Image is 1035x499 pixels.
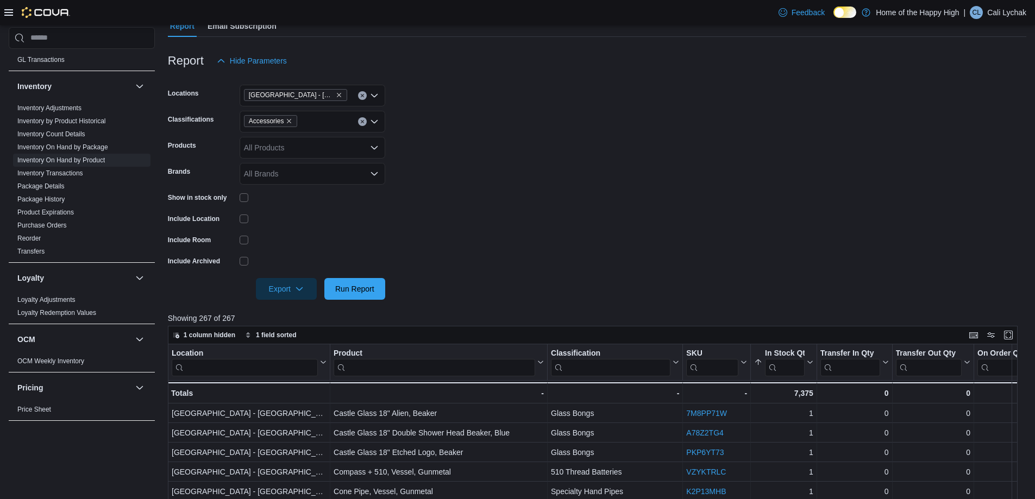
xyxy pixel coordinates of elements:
[17,247,45,256] span: Transfers
[249,90,334,100] span: [GEOGRAPHIC_DATA] - [GEOGRAPHIC_DATA] - Fire & Flower
[754,387,813,400] div: 7,375
[820,349,880,359] div: Transfer In Qty
[17,357,84,365] a: OCM Weekly Inventory
[895,446,970,459] div: 0
[256,331,297,339] span: 1 field sorted
[334,349,535,359] div: Product
[17,182,65,191] span: Package Details
[170,15,195,37] span: Report
[686,448,724,457] a: PKP6YT73
[17,235,41,242] a: Reorder
[551,349,670,376] div: Classification
[17,209,74,216] a: Product Expirations
[686,387,747,400] div: -
[133,80,146,93] button: Inventory
[17,382,131,393] button: Pricing
[17,334,35,345] h3: OCM
[172,465,327,478] div: [GEOGRAPHIC_DATA] - [GEOGRAPHIC_DATA] - Fire & Flower
[133,271,146,285] button: Loyalty
[168,115,214,124] label: Classifications
[370,169,379,178] button: Open list of options
[168,141,196,150] label: Products
[17,406,51,413] a: Price Sheet
[171,387,327,400] div: Totals
[172,407,327,420] div: [GEOGRAPHIC_DATA] - [GEOGRAPHIC_DATA] - Fire & Flower
[895,465,970,478] div: 0
[17,334,131,345] button: OCM
[336,92,342,98] button: Remove Cold Lake - Tri City Mall - Fire & Flower from selection in this group
[820,349,889,376] button: Transfer In Qty
[895,387,970,400] div: 0
[833,7,856,18] input: Dark Mode
[967,329,980,342] button: Keyboard shortcuts
[774,2,829,23] a: Feedback
[17,81,131,92] button: Inventory
[686,409,727,418] a: 7M8PP71W
[334,349,535,376] div: Product
[133,333,146,346] button: OCM
[551,387,679,400] div: -
[9,293,155,324] div: Loyalty
[172,426,327,439] div: [GEOGRAPHIC_DATA] - [GEOGRAPHIC_DATA] - Fire & Flower
[172,349,327,376] button: Location
[334,446,544,459] div: Castle Glass 18" Etched Logo, Beaker
[895,349,970,376] button: Transfer Out Qty
[241,329,301,342] button: 1 field sorted
[820,485,889,498] div: 0
[895,349,961,359] div: Transfer Out Qty
[17,273,131,283] button: Loyalty
[244,89,347,101] span: Cold Lake - Tri City Mall - Fire & Flower
[876,6,959,19] p: Home of the Happy High
[172,446,327,459] div: [GEOGRAPHIC_DATA] - [GEOGRAPHIC_DATA] - Fire & Flower
[168,236,211,244] label: Include Room
[168,329,240,342] button: 1 column hidden
[17,55,65,64] span: GL Transactions
[172,349,318,376] div: Location
[17,156,105,164] a: Inventory On Hand by Product
[17,248,45,255] a: Transfers
[17,130,85,138] a: Inventory Count Details
[754,485,813,498] div: 1
[256,278,317,300] button: Export
[249,116,284,127] span: Accessories
[168,54,204,67] h3: Report
[686,349,747,376] button: SKU
[370,143,379,152] button: Open list of options
[551,426,679,439] div: Glass Bongs
[551,465,679,478] div: 510 Thread Batteries
[230,55,287,66] span: Hide Parameters
[17,234,41,243] span: Reorder
[17,296,76,304] a: Loyalty Adjustments
[172,349,318,359] div: Location
[964,6,966,19] p: |
[972,6,980,19] span: CL
[17,104,81,112] a: Inventory Adjustments
[820,387,889,400] div: 0
[984,329,998,342] button: Display options
[17,309,96,317] a: Loyalty Redemption Values
[754,465,813,478] div: 1
[168,313,1026,324] p: Showing 267 of 267
[686,428,723,437] a: A78Z2TG4
[168,193,227,202] label: Show in stock only
[262,278,310,300] span: Export
[244,115,298,127] span: Accessories
[895,426,970,439] div: 0
[977,349,1032,376] div: On Order Qty
[895,407,970,420] div: 0
[686,349,738,376] div: SKU URL
[9,355,155,372] div: OCM
[686,468,726,476] a: VZYKTRLC
[17,117,106,125] a: Inventory by Product Historical
[820,446,889,459] div: 0
[172,485,327,498] div: [GEOGRAPHIC_DATA] - [GEOGRAPHIC_DATA] - Fire & Flower
[17,295,76,304] span: Loyalty Adjustments
[895,349,961,376] div: Transfer Out Qty
[754,426,813,439] div: 1
[895,485,970,498] div: 0
[17,195,65,203] a: Package History
[977,349,1032,359] div: On Order Qty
